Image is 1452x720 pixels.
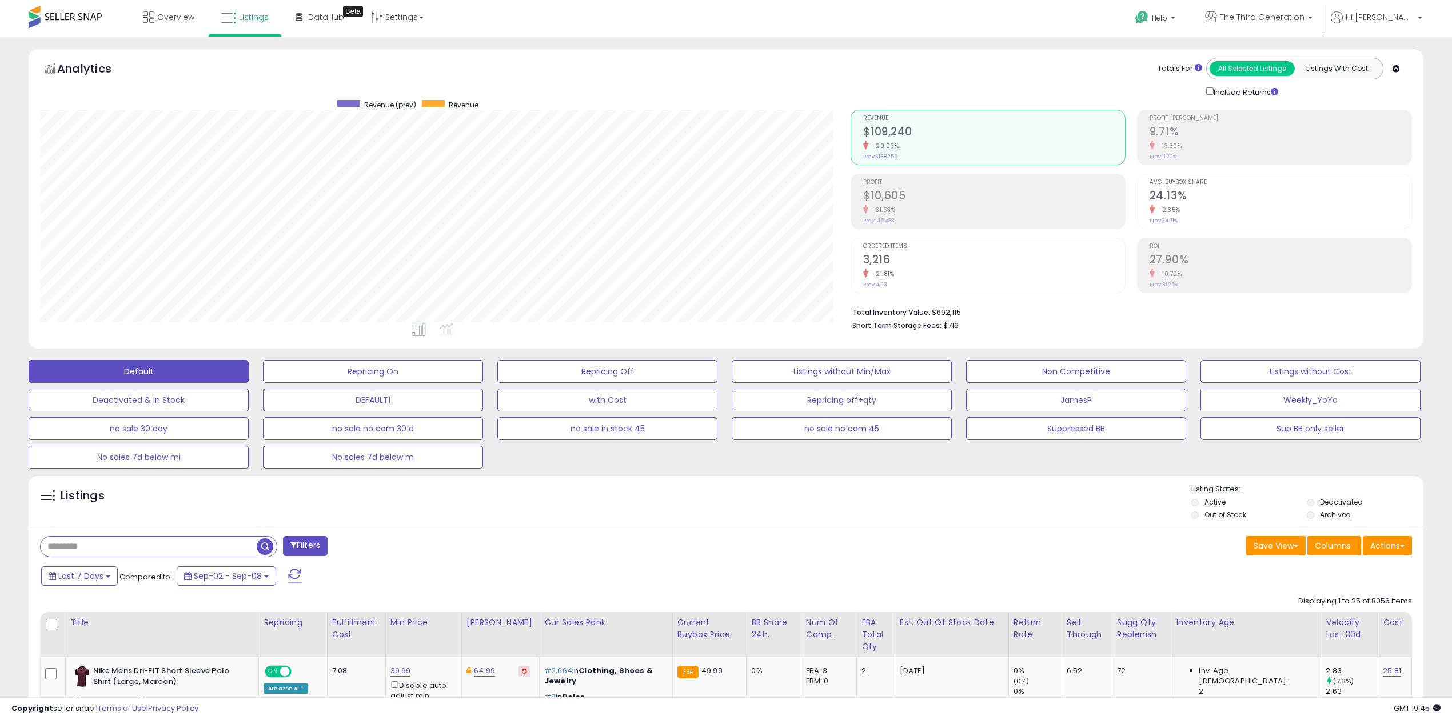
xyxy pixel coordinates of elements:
div: Tooltip anchor [343,6,363,17]
p: in [544,666,664,686]
button: Repricing On [263,360,483,383]
button: All Selected Listings [1210,61,1295,76]
span: Inv. Age [DEMOGRAPHIC_DATA]: [1199,666,1312,686]
span: Revenue (prev) [364,100,416,110]
div: ASIN: [73,666,250,719]
span: Profit [PERSON_NAME] [1150,115,1411,122]
div: Inventory Age [1176,617,1316,629]
div: [PERSON_NAME] [466,617,534,629]
small: (0%) [1014,677,1030,686]
button: Deactivated & In Stock [29,389,249,411]
button: Repricing off+qty [732,389,952,411]
strong: Copyright [11,703,53,714]
h2: 27.90% [1150,253,1411,269]
span: | SKU: SDC_25.81_CI4470-610_L [137,696,242,705]
a: Help [1126,2,1187,37]
a: Privacy Policy [148,703,198,714]
span: Avg. Buybox Share [1150,179,1411,186]
b: Nike Mens Dri-FIT Short Sleeve Polo Shirt (Large, Maroon) [93,666,232,690]
small: Prev: 24.71% [1150,217,1178,224]
h5: Listings [61,488,105,504]
div: Include Returns [1198,85,1292,98]
label: Out of Stock [1204,510,1246,519]
a: 64.99 [474,665,495,677]
button: Listings without Cost [1200,360,1421,383]
span: Columns [1315,540,1351,551]
div: 2 [861,666,886,676]
button: with Cost [497,389,717,411]
div: 0% [751,666,792,676]
span: Sep-02 - Sep-08 [194,570,262,582]
div: Repricing [264,617,322,629]
div: Return Rate [1014,617,1057,641]
span: Polos [563,691,585,702]
small: -21.81% [868,270,895,278]
div: 0% [1014,686,1062,697]
div: seller snap | | [11,703,198,714]
div: Velocity Last 30d [1326,617,1373,641]
div: 0% [1014,666,1062,676]
span: Revenue [863,115,1125,122]
button: DEFAULT1 [263,389,483,411]
button: Weekly_YoYo [1200,389,1421,411]
div: Cur Sales Rank [544,617,668,629]
h2: 3,216 [863,253,1125,269]
h2: 9.71% [1150,125,1411,141]
img: 319TRpSjnnL._SL40_.jpg [73,666,90,689]
h2: 24.13% [1150,189,1411,205]
b: Short Term Storage Fees: [852,321,942,330]
a: B07GP5V17Q [97,696,135,706]
button: No sales 7d below mi [29,446,249,469]
div: Est. Out Of Stock Date [900,617,1004,629]
div: Sugg Qty Replenish [1117,617,1167,641]
button: Actions [1363,536,1412,555]
h5: Analytics [57,61,134,79]
li: $692,115 [852,305,1404,318]
button: Non Competitive [966,360,1186,383]
label: Active [1204,497,1226,507]
span: #2,664 [544,665,572,676]
button: Default [29,360,249,383]
p: [DATE] [900,666,1000,676]
div: 7.08 [332,666,377,676]
button: no sale in stock 45 [497,417,717,440]
span: Clothing, Shoes & Jewelry [544,665,653,686]
small: (7.6%) [1333,677,1354,686]
small: Prev: $15,488 [863,217,894,224]
button: no sale no com 30 d [263,417,483,440]
div: FBA Total Qty [861,617,890,653]
button: Columns [1307,536,1361,555]
a: Terms of Use [98,703,146,714]
small: -31.53% [868,206,896,214]
label: Archived [1320,510,1351,519]
small: Prev: $138,256 [863,153,897,160]
span: The Third Generation [1220,11,1305,23]
div: Disable auto adjust min [390,679,453,701]
div: FBM: 0 [806,676,848,686]
b: Total Inventory Value: [852,307,930,317]
span: Listings [239,11,269,23]
div: 2.63 [1326,686,1378,697]
button: Suppressed BB [966,417,1186,440]
button: Repricing Off [497,360,717,383]
div: Displaying 1 to 25 of 8056 items [1298,596,1412,607]
th: Please note that this number is a calculation based on your required days of coverage and your ve... [1112,612,1171,657]
div: Title [70,617,254,629]
div: Current Buybox Price [677,617,742,641]
span: ON [266,667,280,677]
span: Hi [PERSON_NAME] [1346,11,1414,23]
h2: $10,605 [863,189,1125,205]
small: FBA [677,666,699,678]
a: Hi [PERSON_NAME] [1331,11,1422,37]
a: 25.81 [1383,665,1401,677]
div: 2.83 [1326,666,1378,676]
small: Prev: 4,113 [863,281,887,288]
button: Sep-02 - Sep-08 [177,566,276,586]
div: Cost [1383,617,1407,629]
h2: $109,240 [863,125,1125,141]
div: 6.52 [1067,666,1103,676]
small: -20.99% [868,142,899,150]
span: Compared to: [119,571,172,582]
button: Last 7 Days [41,566,118,586]
i: Get Help [1135,10,1149,25]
